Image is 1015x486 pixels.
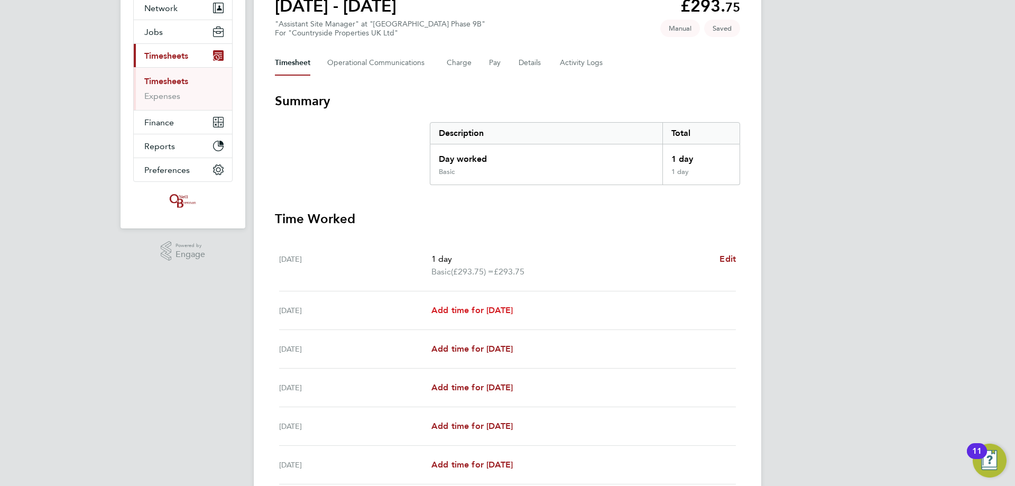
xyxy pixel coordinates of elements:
[144,141,175,151] span: Reports
[973,444,1007,478] button: Open Resource Center, 11 new notifications
[279,381,431,394] div: [DATE]
[168,192,198,209] img: oneillandbrennan-logo-retina.png
[275,29,485,38] div: For "Countryside Properties UK Ltd"
[327,50,430,76] button: Operational Communications
[134,134,232,158] button: Reports
[972,451,982,465] div: 11
[144,51,188,61] span: Timesheets
[176,241,205,250] span: Powered by
[662,144,740,168] div: 1 day
[560,50,604,76] button: Activity Logs
[144,165,190,175] span: Preferences
[275,50,310,76] button: Timesheet
[279,253,431,278] div: [DATE]
[144,117,174,127] span: Finance
[144,27,163,37] span: Jobs
[489,50,502,76] button: Pay
[275,20,485,38] div: "Assistant Site Manager" at "[GEOGRAPHIC_DATA] Phase 9B"
[279,304,431,317] div: [DATE]
[275,210,740,227] h3: Time Worked
[660,20,700,37] span: This timesheet was manually created.
[134,20,232,43] button: Jobs
[431,253,711,265] p: 1 day
[279,343,431,355] div: [DATE]
[431,460,513,470] span: Add time for [DATE]
[144,76,188,86] a: Timesheets
[439,168,455,176] div: Basic
[133,192,233,209] a: Go to home page
[431,344,513,354] span: Add time for [DATE]
[431,459,513,471] a: Add time for [DATE]
[431,305,513,315] span: Add time for [DATE]
[451,267,494,277] span: (£293.75) =
[134,67,232,110] div: Timesheets
[431,265,451,278] span: Basic
[279,459,431,471] div: [DATE]
[431,420,513,433] a: Add time for [DATE]
[134,158,232,181] button: Preferences
[719,253,736,265] a: Edit
[447,50,472,76] button: Charge
[519,50,543,76] button: Details
[662,123,740,144] div: Total
[662,168,740,185] div: 1 day
[431,343,513,355] a: Add time for [DATE]
[431,304,513,317] a: Add time for [DATE]
[134,111,232,134] button: Finance
[719,254,736,264] span: Edit
[431,382,513,392] span: Add time for [DATE]
[279,420,431,433] div: [DATE]
[144,91,180,101] a: Expenses
[176,250,205,259] span: Engage
[134,44,232,67] button: Timesheets
[431,421,513,431] span: Add time for [DATE]
[430,144,662,168] div: Day worked
[704,20,740,37] span: This timesheet is Saved.
[430,123,662,144] div: Description
[494,267,524,277] span: £293.75
[275,93,740,109] h3: Summary
[430,122,740,185] div: Summary
[161,241,206,261] a: Powered byEngage
[431,381,513,394] a: Add time for [DATE]
[144,3,178,13] span: Network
